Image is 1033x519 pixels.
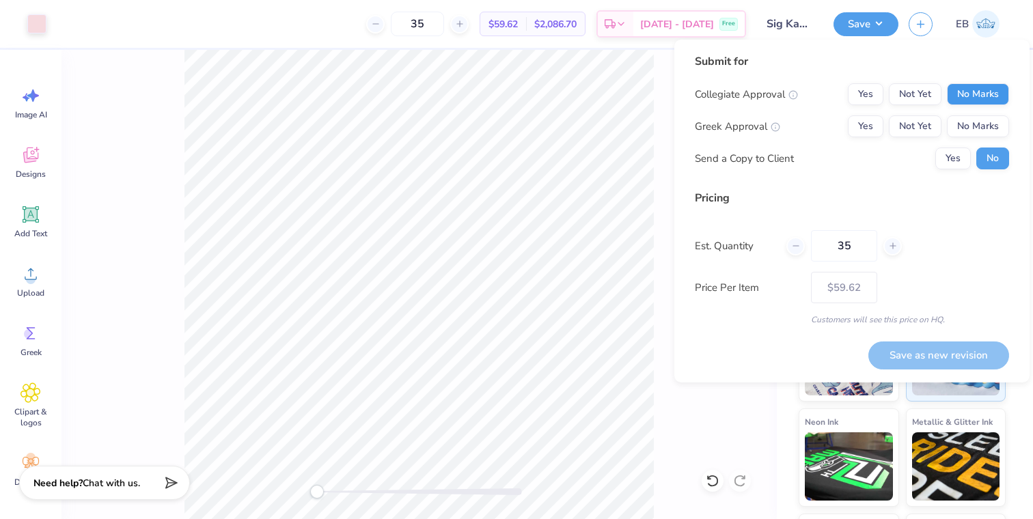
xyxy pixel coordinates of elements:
[488,17,518,31] span: $59.62
[695,190,1009,206] div: Pricing
[889,115,941,137] button: Not Yet
[310,485,324,499] div: Accessibility label
[83,477,140,490] span: Chat with us.
[811,230,877,262] input: – –
[14,228,47,239] span: Add Text
[848,115,883,137] button: Yes
[805,415,838,429] span: Neon Ink
[695,119,780,135] div: Greek Approval
[956,16,969,32] span: EB
[947,83,1009,105] button: No Marks
[756,10,823,38] input: Untitled Design
[722,19,735,29] span: Free
[640,17,714,31] span: [DATE] - [DATE]
[972,10,1000,38] img: Emily Breit
[947,115,1009,137] button: No Marks
[976,148,1009,169] button: No
[534,17,577,31] span: $2,086.70
[889,83,941,105] button: Not Yet
[912,432,1000,501] img: Metallic & Glitter Ink
[912,415,993,429] span: Metallic & Glitter Ink
[695,313,1009,326] div: Customers will see this price on HQ.
[695,151,794,167] div: Send a Copy to Client
[14,477,47,488] span: Decorate
[8,406,53,428] span: Clipart & logos
[848,83,883,105] button: Yes
[15,109,47,120] span: Image AI
[695,53,1009,70] div: Submit for
[950,10,1006,38] a: EB
[17,287,44,298] span: Upload
[834,12,898,36] button: Save
[16,169,46,180] span: Designs
[935,148,971,169] button: Yes
[33,477,83,490] strong: Need help?
[695,238,776,254] label: Est. Quantity
[695,87,798,102] div: Collegiate Approval
[805,432,893,501] img: Neon Ink
[695,280,801,296] label: Price Per Item
[20,347,42,358] span: Greek
[391,12,444,36] input: – –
